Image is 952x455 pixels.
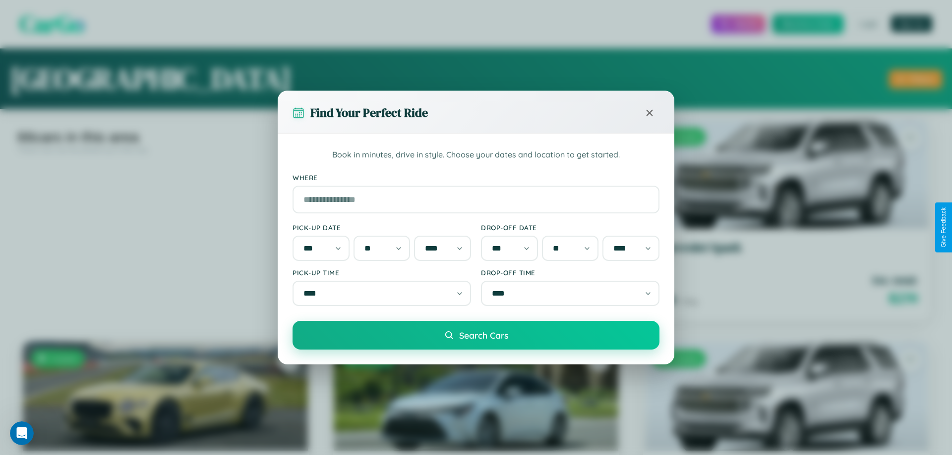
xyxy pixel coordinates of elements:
label: Where [293,173,659,182]
button: Search Cars [293,321,659,350]
h3: Find Your Perfect Ride [310,104,428,121]
label: Pick-up Time [293,268,471,277]
p: Book in minutes, drive in style. Choose your dates and location to get started. [293,149,659,161]
span: Search Cars [459,330,508,341]
label: Drop-off Time [481,268,659,277]
label: Pick-up Date [293,223,471,232]
label: Drop-off Date [481,223,659,232]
